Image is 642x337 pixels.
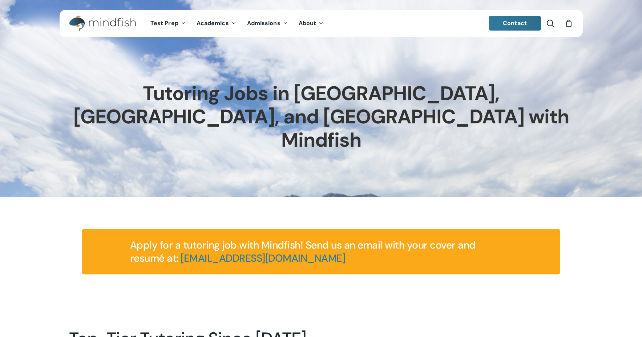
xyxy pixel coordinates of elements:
span: Tutoring Jobs in [GEOGRAPHIC_DATA], [GEOGRAPHIC_DATA], and [GEOGRAPHIC_DATA] with Mindfish [73,80,569,153]
span: About [299,19,316,27]
span: Academics [197,19,229,27]
span: Apply for a tutoring job with Mindfish! Send us an email with your cover and resumé at: [130,238,476,265]
header: Main Menu [60,10,583,37]
a: [EMAIL_ADDRESS][DOMAIN_NAME] [181,251,345,265]
nav: Main Menu [145,10,329,37]
span: Test Prep [150,19,178,27]
a: Admissions [242,20,293,27]
a: Contact [489,16,541,31]
a: Academics [191,20,242,27]
span: Contact [503,19,527,27]
span: Admissions [247,19,280,27]
a: About [293,20,329,27]
a: Test Prep [145,20,191,27]
a: Cart [565,19,573,27]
